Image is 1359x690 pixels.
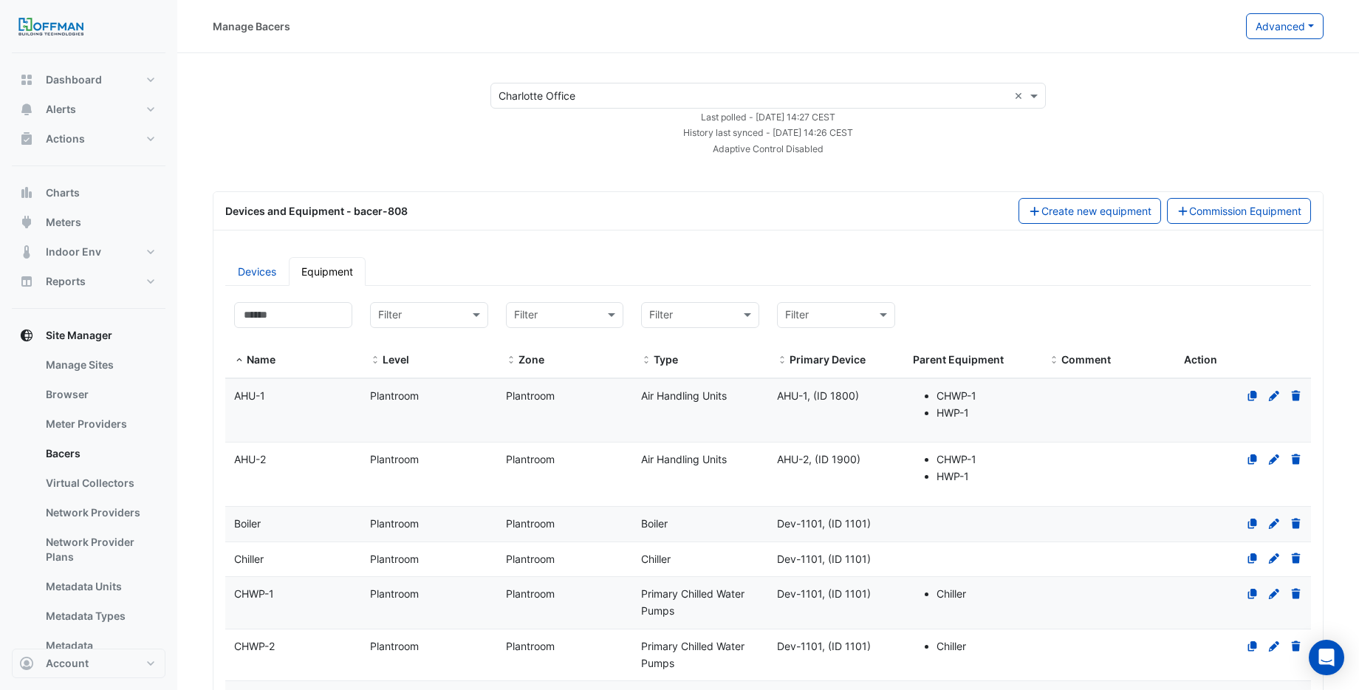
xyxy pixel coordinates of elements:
[34,631,165,660] a: Metadata
[713,143,824,154] small: Adaptive Control Disabled
[19,328,34,343] app-icon: Site Manager
[1246,587,1259,600] a: Clone Equipment
[46,656,89,671] span: Account
[19,215,34,230] app-icon: Meters
[19,72,34,87] app-icon: Dashboard
[1290,453,1303,465] a: Delete
[777,587,871,600] span: Dev-1101, (ID 1101)
[289,257,366,286] a: Equipment
[370,553,419,565] span: Plantroom
[937,451,1031,468] li: CHWP-1
[654,353,678,366] span: Type
[46,215,81,230] span: Meters
[34,527,165,572] a: Network Provider Plans
[370,517,419,530] span: Plantroom
[370,453,419,465] span: Plantroom
[12,178,165,208] button: Charts
[777,517,871,530] span: Dev-1101, (ID 1101)
[46,131,85,146] span: Actions
[1267,453,1281,465] a: Edit
[46,102,76,117] span: Alerts
[777,640,871,652] span: Dev-1101, (ID 1101)
[1246,553,1259,565] a: Clone Equipment
[937,638,1031,655] li: Chiller
[1246,389,1259,402] a: Clone Equipment
[1246,640,1259,652] a: Clone Equipment
[937,405,1031,422] li: HWP-1
[383,353,409,366] span: Level
[506,355,516,366] span: Zone
[1167,198,1312,224] button: Commission Equipment
[18,12,84,41] img: Company Logo
[1290,389,1303,402] a: Delete
[913,353,1004,366] span: Parent Equipment
[777,453,860,465] span: AHU-2, (ID 1900)
[34,498,165,527] a: Network Providers
[19,185,34,200] app-icon: Charts
[506,453,555,465] span: Plantroom
[506,587,555,600] span: Plantroom
[1061,353,1111,366] span: Comment
[19,131,34,146] app-icon: Actions
[234,517,261,530] span: Boiler
[34,601,165,631] a: Metadata Types
[518,353,544,366] span: Zone
[1290,587,1303,600] a: Delete
[19,274,34,289] app-icon: Reports
[1290,517,1303,530] a: Delete
[12,237,165,267] button: Indoor Env
[506,389,555,402] span: Plantroom
[641,587,744,617] span: Primary Chilled Water Pumps
[370,355,380,366] span: Level
[213,18,290,34] div: Manage Bacers
[1309,640,1344,675] div: Open Intercom Messenger
[12,208,165,237] button: Meters
[777,553,871,565] span: Dev-1101, (ID 1101)
[937,468,1031,485] li: HWP-1
[46,328,112,343] span: Site Manager
[234,453,266,465] span: AHU-2
[247,353,275,366] span: Name
[641,355,651,366] span: Type
[641,453,727,465] span: Air Handling Units
[641,640,744,669] span: Primary Chilled Water Pumps
[234,640,275,652] span: CHWP-2
[777,355,787,366] span: Primary Device
[1290,553,1303,565] a: Delete
[234,355,244,366] span: Name
[370,587,419,600] span: Plantroom
[641,517,668,530] span: Boiler
[34,380,165,409] a: Browser
[1246,453,1259,465] a: Clone Equipment
[46,185,80,200] span: Charts
[34,409,165,439] a: Meter Providers
[34,468,165,498] a: Virtual Collectors
[12,321,165,350] button: Site Manager
[1184,353,1217,366] span: Action
[641,553,671,565] span: Chiller
[701,112,835,123] small: Mon 22-Sep-2025 08:27 EDT
[790,353,866,366] span: Primary Device
[506,553,555,565] span: Plantroom
[234,587,274,600] span: CHWP-1
[777,389,859,402] span: AHU-1, (ID 1800)
[1049,355,1059,366] span: Comment
[370,389,419,402] span: Plantroom
[641,389,727,402] span: Air Handling Units
[1267,517,1281,530] a: Edit
[34,439,165,468] a: Bacers
[46,274,86,289] span: Reports
[216,203,1010,219] div: Devices and Equipment - bacer-808
[12,649,165,678] button: Account
[506,517,555,530] span: Plantroom
[1014,88,1027,103] span: Clear
[506,640,555,652] span: Plantroom
[225,257,289,286] a: Devices
[1267,553,1281,565] a: Edit
[1267,640,1281,652] a: Edit
[12,65,165,95] button: Dashboard
[12,95,165,124] button: Alerts
[1290,640,1303,652] a: Delete
[19,102,34,117] app-icon: Alerts
[234,553,264,565] span: Chiller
